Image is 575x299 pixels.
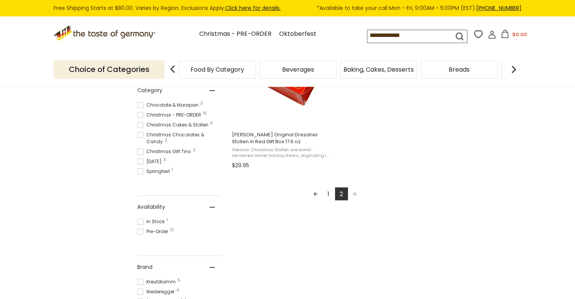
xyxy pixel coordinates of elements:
[199,29,272,39] a: Christmas - PRE-ORDER
[54,60,165,79] p: Choice of Categories
[165,138,167,142] span: 2
[343,67,414,72] a: Baking, Cakes, Desserts
[210,122,213,125] span: 11
[137,278,178,285] span: Kreutzkamm
[282,67,314,72] a: Beverages
[137,203,165,211] span: Availability
[137,122,211,128] span: Christmas Cakes & Stollen
[476,4,521,12] a: [PHONE_NUMBER]
[309,187,322,200] a: Previous page
[232,187,438,203] div: Pagination
[193,148,195,152] span: 2
[167,218,168,222] span: 1
[498,30,530,41] button: $0.00
[449,67,470,72] a: Breads
[137,168,172,175] span: Springfest
[317,4,521,13] span: *Available to take your call Mon - Fri, 9:00AM - 5:00PM (EST).
[178,278,180,282] span: 5
[137,86,162,94] span: Category
[137,112,203,118] span: Christmas - PRE-ORDER
[232,131,330,145] span: [PERSON_NAME] Original Dresdner Stollen in Red Gift Box 17.6 oz
[172,168,173,172] span: 1
[137,158,164,165] span: [DATE]
[165,62,180,77] img: previous arrow
[232,147,330,159] span: German Christmas Stollen are world-renowned winter holiday treats, originating in the 14th centur...
[137,131,221,145] span: Christmas Chocolates & Candy
[203,112,206,115] span: 13
[164,158,166,162] span: 3
[137,218,167,225] span: In Stock
[232,161,249,169] span: $29.95
[137,263,152,271] span: Brand
[512,31,527,38] span: $0.00
[322,187,335,200] a: 1
[279,29,316,39] a: Oktoberfest
[176,288,179,292] span: 4
[170,228,174,232] span: 12
[335,187,348,200] a: 2
[200,102,203,106] span: 3
[137,228,170,235] span: Pre-Order
[191,67,244,72] a: Food By Category
[225,4,281,12] a: Click here for details.
[137,102,201,109] span: Chocolate & Marzipan
[231,11,332,171] a: Emil Reimann Original Dresdner Stollen in Red Gift Box 17.6 oz
[506,62,521,77] img: next arrow
[54,4,521,13] div: Free Shipping Starts at $80.00. Varies by Region. Exclusions Apply.
[137,148,193,155] span: Christmas Gift Tins
[137,288,177,295] span: Niederegger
